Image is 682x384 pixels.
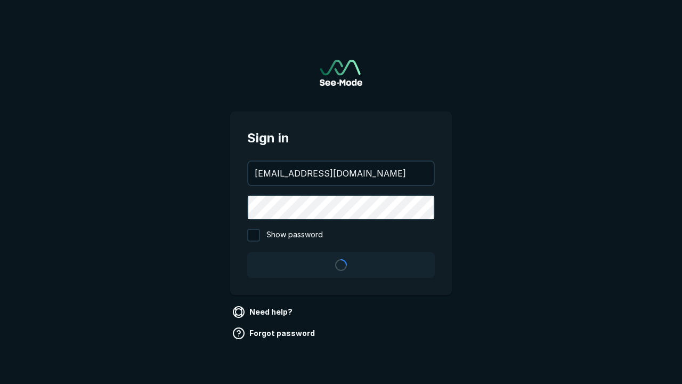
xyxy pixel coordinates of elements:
img: See-Mode Logo [320,60,362,86]
span: Show password [266,229,323,242]
span: Sign in [247,129,435,148]
a: Forgot password [230,325,319,342]
a: Go to sign in [320,60,362,86]
a: Need help? [230,303,297,321]
input: your@email.com [248,162,434,185]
